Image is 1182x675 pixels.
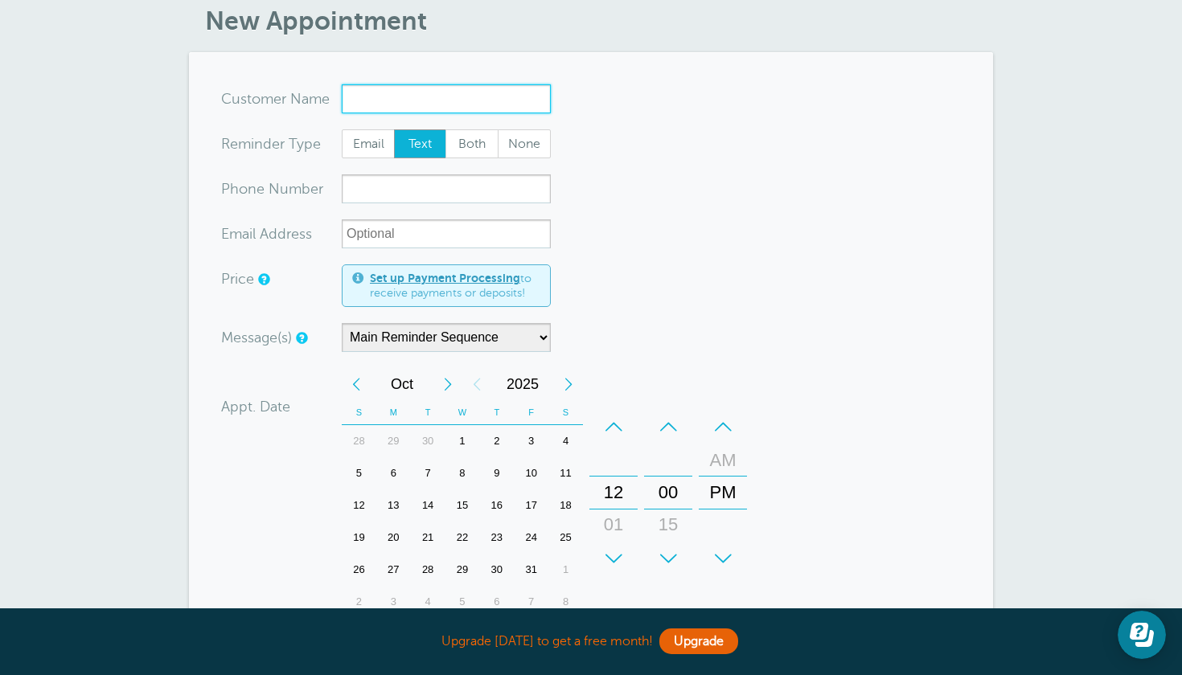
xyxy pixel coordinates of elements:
[649,541,687,573] div: 30
[221,92,247,106] span: Cus
[376,425,411,457] div: Monday, September 29
[221,219,342,248] div: ress
[479,586,514,618] div: Thursday, November 6
[445,489,480,522] div: Wednesday, October 15
[342,554,376,586] div: 26
[411,522,445,554] div: 21
[221,137,321,151] label: Reminder Type
[395,130,446,157] span: Text
[446,130,498,157] span: Both
[589,411,638,575] div: Hours
[445,489,480,522] div: 15
[659,628,738,654] a: Upgrade
[342,489,376,522] div: 12
[370,272,520,284] a: Set up Payment Processing
[548,457,583,489] div: 11
[514,489,548,522] div: Friday, October 17
[554,368,583,400] div: Next Year
[649,477,687,509] div: 00
[445,522,480,554] div: 22
[342,586,376,618] div: Sunday, November 2
[548,586,583,618] div: Saturday, November 8
[342,400,376,425] th: S
[376,400,411,425] th: M
[479,425,514,457] div: Thursday, October 2
[479,554,514,586] div: Thursday, October 30
[548,554,583,586] div: Saturday, November 1
[479,522,514,554] div: Thursday, October 23
[411,425,445,457] div: Tuesday, September 30
[548,554,583,586] div: 1
[247,92,302,106] span: tomer N
[704,477,742,509] div: PM
[514,554,548,586] div: 31
[514,554,548,586] div: Friday, October 31
[411,586,445,618] div: 4
[445,522,480,554] div: Wednesday, October 22
[514,400,548,425] th: F
[411,425,445,457] div: 30
[221,84,342,113] div: ame
[594,541,633,573] div: 02
[514,586,548,618] div: 7
[376,522,411,554] div: Monday, October 20
[499,130,550,157] span: None
[479,489,514,522] div: 16
[548,489,583,522] div: Saturday, October 18
[411,586,445,618] div: Tuesday, November 4
[445,129,499,158] label: Both
[479,457,514,489] div: 9
[342,129,395,158] label: Email
[445,457,480,489] div: Wednesday, October 8
[376,489,411,522] div: Monday, October 13
[343,130,394,157] span: Email
[342,522,376,554] div: Sunday, October 19
[411,489,445,522] div: Tuesday, October 14
[462,368,491,400] div: Previous Year
[479,586,514,618] div: 6
[445,400,480,425] th: W
[342,554,376,586] div: Sunday, October 26
[249,227,286,241] span: il Add
[1118,611,1166,659] iframe: Resource center
[445,554,480,586] div: 29
[548,586,583,618] div: 8
[411,522,445,554] div: Tuesday, October 21
[376,489,411,522] div: 13
[342,457,376,489] div: Sunday, October 5
[371,368,433,400] span: October
[445,586,480,618] div: 5
[221,227,249,241] span: Ema
[649,509,687,541] div: 15
[445,425,480,457] div: Wednesday, October 1
[370,272,540,300] span: to receive payments or deposits!
[445,554,480,586] div: Wednesday, October 29
[258,274,268,284] a: An optional price for the appointment. If you set a price, you can include a payment link in your...
[514,457,548,489] div: Friday, October 10
[342,457,376,489] div: 5
[594,477,633,509] div: 12
[296,333,306,343] a: Simple templates and custom messages will use the reminder schedule set under Settings > Reminder...
[548,457,583,489] div: Saturday, October 11
[514,425,548,457] div: Friday, October 3
[342,425,376,457] div: Sunday, September 28
[342,489,376,522] div: Sunday, October 12
[594,509,633,541] div: 01
[411,457,445,489] div: Tuesday, October 7
[342,425,376,457] div: 28
[433,368,462,400] div: Next Month
[479,554,514,586] div: 30
[479,400,514,425] th: T
[479,457,514,489] div: Thursday, October 9
[548,400,583,425] th: S
[376,457,411,489] div: 6
[411,554,445,586] div: 28
[376,457,411,489] div: Monday, October 6
[221,272,254,286] label: Price
[514,489,548,522] div: 17
[376,554,411,586] div: 27
[514,457,548,489] div: 10
[376,586,411,618] div: 3
[376,586,411,618] div: Monday, November 3
[491,368,554,400] span: 2025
